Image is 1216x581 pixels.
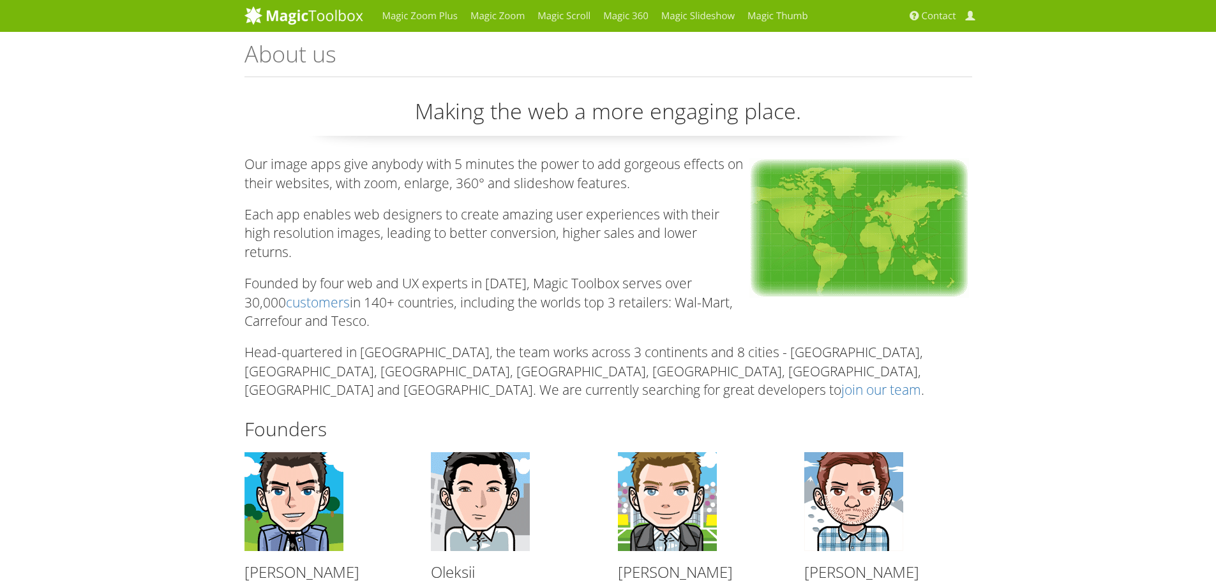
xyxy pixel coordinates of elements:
p: Making the web a more engaging place. [244,96,972,136]
span: Contact [922,10,956,22]
a: customers [286,293,350,311]
p: Founded by four web and UX experts in [DATE], Magic Toolbox serves over 30,000 in 140+ countries,... [244,274,972,330]
img: gorgeous effects for your website [746,155,972,301]
h3: [PERSON_NAME] [804,564,972,580]
h3: Oleksii [431,564,599,580]
p: Our image apps give anybody with 5 minutes the power to add gorgeous effects on their websites, w... [244,155,972,193]
h1: About us [244,41,972,77]
h2: Founders [244,418,972,439]
img: MagicToolbox.com - Image tools for your website [244,6,363,25]
a: join our team [841,381,921,399]
p: Head-quartered in [GEOGRAPHIC_DATA], the team works across 3 continents and 8 cities - [GEOGRAPHI... [244,343,972,399]
p: Each app enables web designers to create amazing user experiences with their high resolution imag... [244,205,972,261]
h3: [PERSON_NAME] [244,564,412,580]
h3: [PERSON_NAME] [618,564,786,580]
